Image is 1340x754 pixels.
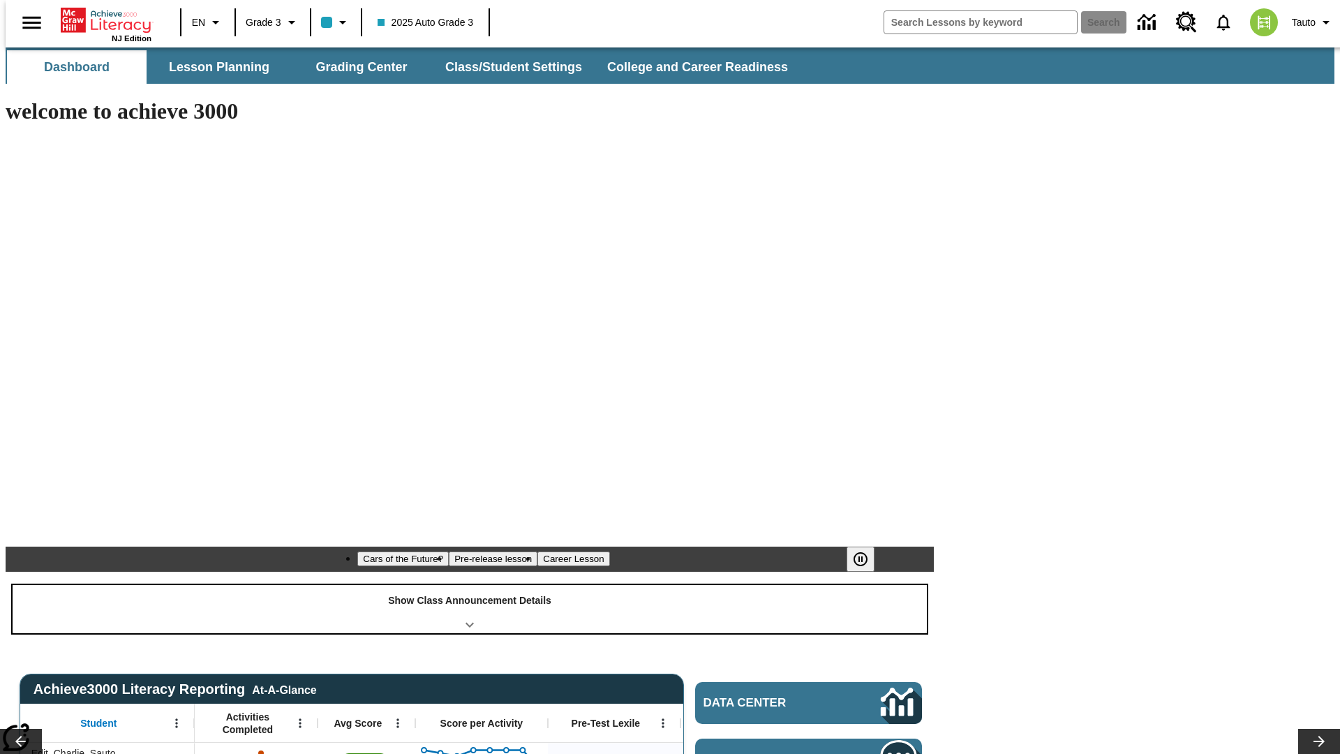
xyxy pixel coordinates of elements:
[149,50,289,84] button: Lesson Planning
[6,47,1334,84] div: SubNavbar
[357,552,449,566] button: Slide 1 Cars of the Future?
[537,552,609,566] button: Slide 3 Career Lesson
[61,6,151,34] a: Home
[695,682,922,724] a: Data Center
[61,5,151,43] div: Home
[1298,729,1340,754] button: Lesson carousel, Next
[1292,15,1316,30] span: Tauto
[192,15,205,30] span: EN
[1129,3,1168,42] a: Data Center
[292,50,431,84] button: Grading Center
[7,50,147,84] button: Dashboard
[434,50,593,84] button: Class/Student Settings
[388,593,551,608] p: Show Class Announcement Details
[334,717,382,730] span: Avg Score
[572,717,641,730] span: Pre-Test Lexile
[1168,3,1205,41] a: Resource Center, Will open in new tab
[440,717,523,730] span: Score per Activity
[653,713,673,734] button: Open Menu
[6,98,934,124] h1: welcome to achieve 3000
[240,10,306,35] button: Grade: Grade 3, Select a grade
[112,34,151,43] span: NJ Edition
[847,547,874,572] button: Pause
[1205,4,1242,40] a: Notifications
[202,711,294,736] span: Activities Completed
[246,15,281,30] span: Grade 3
[80,717,117,730] span: Student
[449,552,537,566] button: Slide 2 Pre-release lesson
[596,50,799,84] button: College and Career Readiness
[1286,10,1340,35] button: Profile/Settings
[290,713,311,734] button: Open Menu
[252,681,316,697] div: At-A-Glance
[186,10,230,35] button: Language: EN, Select a language
[378,15,474,30] span: 2025 Auto Grade 3
[1242,4,1286,40] button: Select a new avatar
[387,713,408,734] button: Open Menu
[847,547,888,572] div: Pause
[1250,8,1278,36] img: avatar image
[166,713,187,734] button: Open Menu
[315,10,357,35] button: Class color is light blue. Change class color
[6,50,801,84] div: SubNavbar
[13,585,927,633] div: Show Class Announcement Details
[33,681,317,697] span: Achieve3000 Literacy Reporting
[703,696,834,710] span: Data Center
[884,11,1077,34] input: search field
[11,2,52,43] button: Open side menu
